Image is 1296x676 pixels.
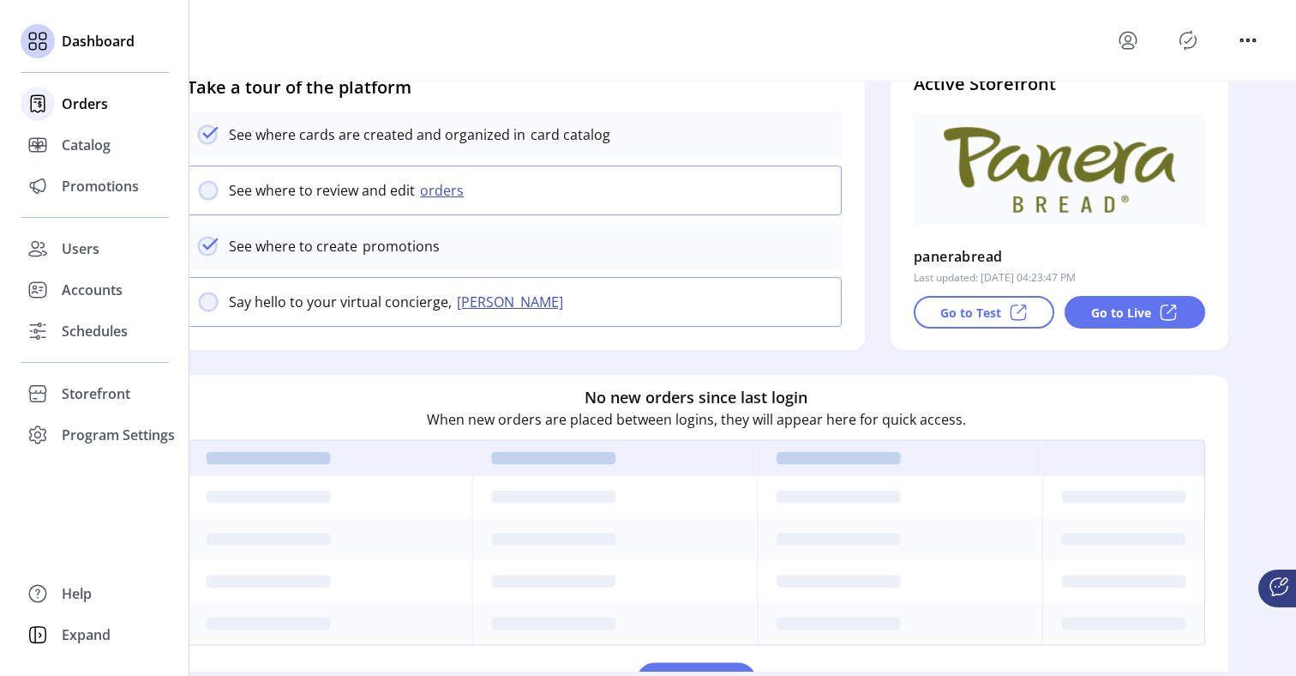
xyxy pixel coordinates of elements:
[62,176,139,196] span: Promotions
[914,243,1002,270] p: panerabread
[62,135,111,155] span: Catalog
[1091,304,1151,322] p: Go to Live
[914,270,1076,286] p: Last updated: [DATE] 04:23:47 PM
[1174,27,1202,54] button: Publisher Panel
[62,94,108,114] span: Orders
[229,180,415,201] p: See where to review and edit
[62,625,111,645] span: Expand
[914,71,1205,97] h4: Active Storefront
[1234,27,1262,54] button: menu
[1114,27,1142,54] button: menu
[62,238,99,259] span: Users
[427,409,966,430] p: When new orders are placed between logins, they will appear here for quick access.
[62,383,130,404] span: Storefront
[585,386,807,409] h6: No new orders since last login
[452,292,573,312] button: [PERSON_NAME]
[229,292,452,312] p: Say hello to your virtual concierge,
[62,583,92,604] span: Help
[229,124,525,145] p: See where cards are created and organized in
[62,425,175,445] span: Program Settings
[525,124,610,145] p: card catalog
[357,236,440,257] p: promotions
[62,280,123,300] span: Accounts
[940,304,1001,322] p: Go to Test
[62,321,128,341] span: Schedules
[62,31,135,51] span: Dashboard
[187,75,842,100] h4: Take a tour of the platform
[229,236,357,257] p: See where to create
[415,180,474,201] button: orders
